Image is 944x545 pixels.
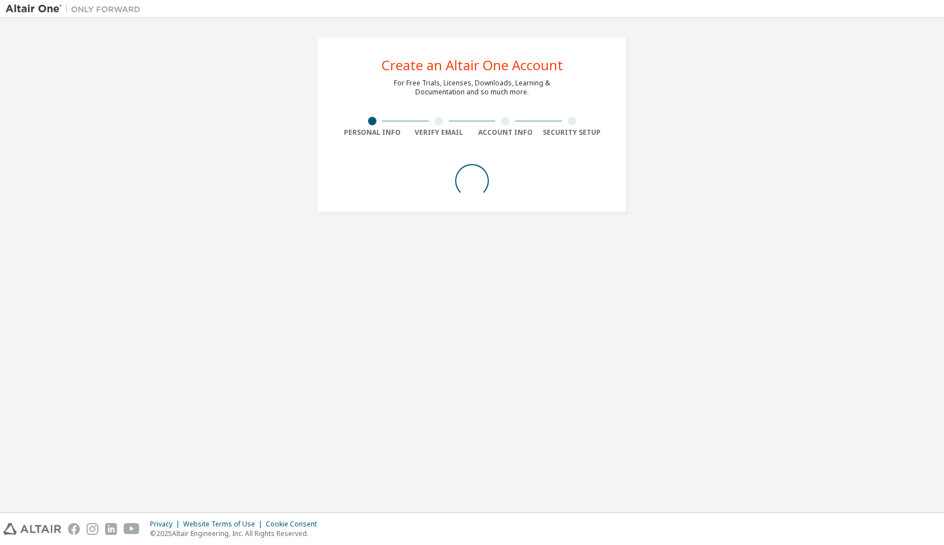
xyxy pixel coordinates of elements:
div: Website Terms of Use [183,520,266,529]
img: instagram.svg [87,523,98,535]
div: For Free Trials, Licenses, Downloads, Learning & Documentation and so much more. [394,79,550,97]
img: altair_logo.svg [3,523,61,535]
img: linkedin.svg [105,523,117,535]
img: youtube.svg [124,523,140,535]
p: © 2025 Altair Engineering, Inc. All Rights Reserved. [150,529,324,538]
div: Account Info [472,128,539,137]
div: Personal Info [339,128,406,137]
div: Privacy [150,520,183,529]
div: Security Setup [539,128,606,137]
div: Verify Email [406,128,473,137]
div: Create an Altair One Account [382,58,563,72]
img: facebook.svg [68,523,80,535]
img: Altair One [6,3,146,15]
div: Cookie Consent [266,520,324,529]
